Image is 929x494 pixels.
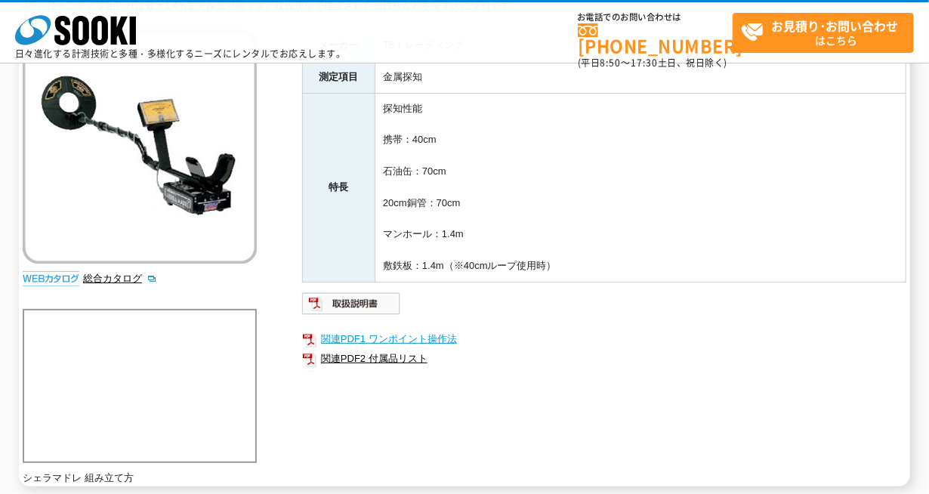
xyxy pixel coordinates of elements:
[600,56,622,69] span: 8:50
[23,471,257,486] p: シェラマドレ 組み立て方
[302,301,401,313] a: 取扱説明書
[741,14,913,51] span: はこちら
[772,17,899,35] strong: お見積り･お問い合わせ
[578,13,733,22] span: お電話でのお問い合わせは
[23,29,257,264] img: 金属探知機 シェラマドレ
[733,13,914,53] a: お見積り･お問い合わせはこちら
[302,61,375,93] th: 測定項目
[578,56,727,69] span: (平日 ～ 土日、祝日除く)
[23,271,79,286] img: webカタログ
[578,23,733,54] a: [PHONE_NUMBER]
[375,61,906,93] td: 金属探知
[302,349,906,369] a: 関連PDF2 付属品リスト
[302,93,375,282] th: 特長
[631,56,658,69] span: 17:30
[302,292,401,316] img: 取扱説明書
[15,49,346,58] p: 日々進化する計測技術と多種・多様化するニーズにレンタルでお応えします。
[83,273,157,284] a: 総合カタログ
[375,93,906,282] td: 探知性能 携帯：40cm 石油缶：70cm 20cm銅管：70cm マンホール：1.4m 敷鉄板：1.4m（※40cmループ使用時）
[302,329,906,349] a: 関連PDF1 ワンポイント操作法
